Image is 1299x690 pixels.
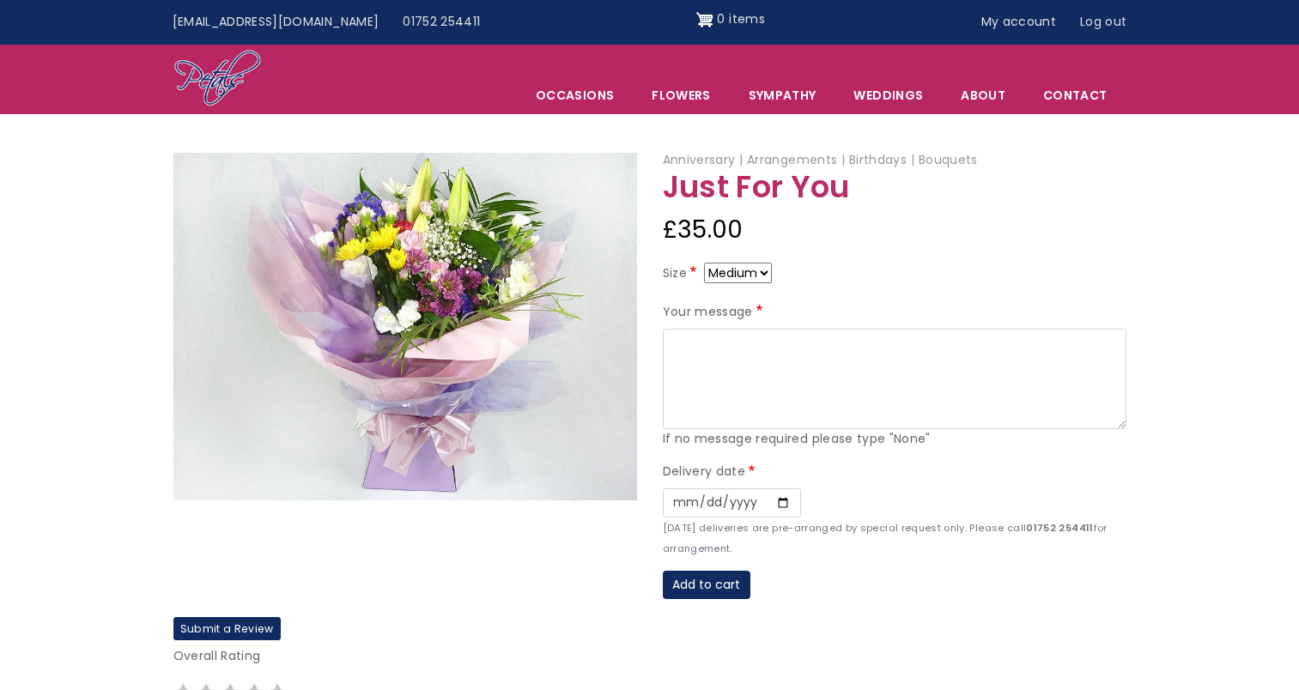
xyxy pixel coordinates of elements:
button: Add to cart [663,571,750,600]
a: [EMAIL_ADDRESS][DOMAIN_NAME] [161,6,392,39]
label: Size [663,263,701,284]
a: Shopping cart 0 items [696,6,765,33]
a: Contact [1025,77,1125,113]
p: Overall Rating [173,646,1126,667]
img: Shopping cart [696,6,713,33]
span: Arrangements [747,151,846,168]
div: £35.00 [663,209,1126,251]
a: 01752 254411 [391,6,492,39]
strong: 01752 254411 [1026,521,1093,535]
span: 0 items [717,10,764,27]
img: Just For You [173,153,637,500]
a: Sympathy [731,77,835,113]
div: If no message required please type "None" [663,429,1126,450]
span: Birthdays [849,151,915,168]
a: My account [969,6,1069,39]
span: Anniversary [663,151,744,168]
small: [DATE] deliveries are pre-arranged by special request only. Please call for arrangement. [663,521,1108,555]
span: Occasions [518,77,632,113]
a: Log out [1068,6,1138,39]
span: Bouquets [919,151,978,168]
span: Weddings [835,77,941,113]
label: Delivery date [663,462,759,482]
label: Your message [663,302,767,323]
h1: Just For You [663,171,1126,204]
img: Home [173,49,262,109]
a: About [943,77,1023,113]
label: Submit a Review [173,617,281,640]
a: Flowers [634,77,728,113]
